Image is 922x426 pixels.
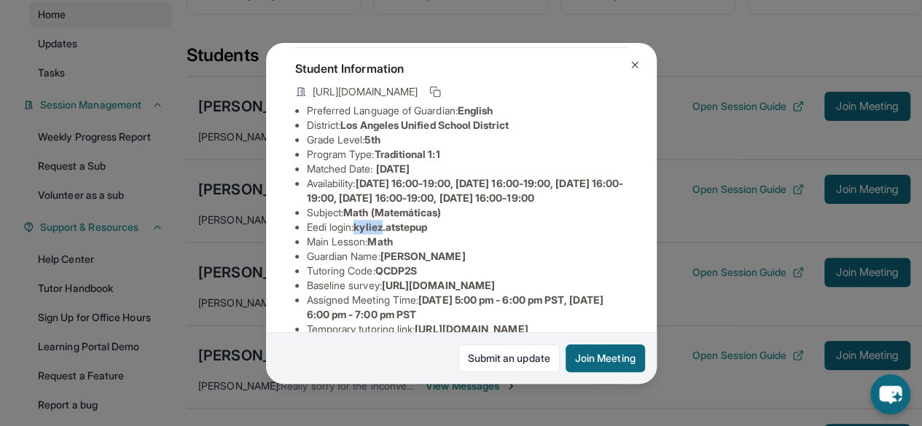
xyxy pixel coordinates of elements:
[367,235,392,248] span: Math
[375,264,417,277] span: QCDP2S
[426,83,444,100] button: Copy link
[566,344,645,372] button: Join Meeting
[307,147,628,162] li: Program Type:
[307,322,628,336] li: Temporary tutoring link :
[307,176,628,205] li: Availability:
[870,374,910,414] button: chat-button
[307,118,628,133] li: District:
[307,162,628,176] li: Matched Date:
[380,250,466,262] span: [PERSON_NAME]
[307,177,624,204] span: [DATE] 16:00-19:00, [DATE] 16:00-19:00, [DATE] 16:00-19:00, [DATE] 16:00-19:00, [DATE] 16:00-19:00
[307,278,628,293] li: Baseline survey :
[376,162,410,175] span: [DATE]
[307,133,628,147] li: Grade Level:
[307,234,628,249] li: Main Lesson :
[307,249,628,264] li: Guardian Name :
[295,60,628,77] h4: Student Information
[415,323,528,335] span: [URL][DOMAIN_NAME]
[353,221,427,233] span: kyliez.atstepup
[364,133,380,146] span: 5th
[458,104,493,117] span: English
[382,279,495,291] span: [URL][DOMAIN_NAME]
[307,293,603,320] span: [DATE] 5:00 pm - 6:00 pm PST, [DATE] 6:00 pm - 7:00 pm PST
[307,205,628,220] li: Subject :
[458,344,560,372] a: Submit an update
[307,103,628,118] li: Preferred Language of Guardian:
[307,220,628,234] li: Eedi login :
[629,59,641,71] img: Close Icon
[307,293,628,322] li: Assigned Meeting Time :
[340,119,508,131] span: Los Angeles Unified School District
[313,84,418,99] span: [URL][DOMAIN_NAME]
[307,264,628,278] li: Tutoring Code :
[374,148,439,160] span: Traditional 1:1
[343,206,441,218] span: Math (Matemáticas)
